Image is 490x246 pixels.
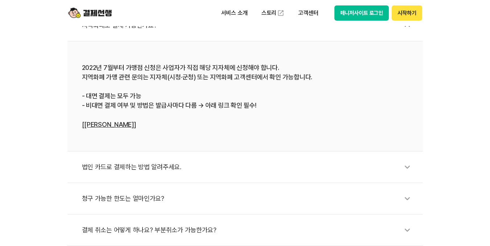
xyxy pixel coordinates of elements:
img: logo [68,6,112,20]
a: 홈 [2,195,48,213]
p: 고객센터 [293,7,323,20]
div: 법인 카드로 결제하는 방법 알려주세요. [82,159,416,175]
button: 매니저사이트 로그인 [334,5,389,21]
span: 대화 [66,206,75,212]
div: 청구 가능한 한도는 얼마인가요? [82,190,416,207]
p: 서비스 소개 [216,7,253,20]
div: 2022년 7월부터 가맹점 신청은 사업자가 직접 해당 지자체에 신청해야 합니다. 지역화폐 가맹 관련 문의는 지자체(시청·군청) 또는 지역화폐 고객센터에서 확인 가능합니다. -... [82,63,408,129]
a: 대화 [48,195,94,213]
a: 설정 [94,195,139,213]
img: 외부 도메인 오픈 [277,9,284,17]
a: [[PERSON_NAME]] [82,121,136,128]
span: 설정 [112,205,121,211]
button: 시작하기 [392,5,422,21]
div: 결체 취소는 어떻게 하나요? 부분취소가 가능한가요? [82,222,416,238]
a: 스토리 [256,6,290,20]
span: 홈 [23,205,27,211]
